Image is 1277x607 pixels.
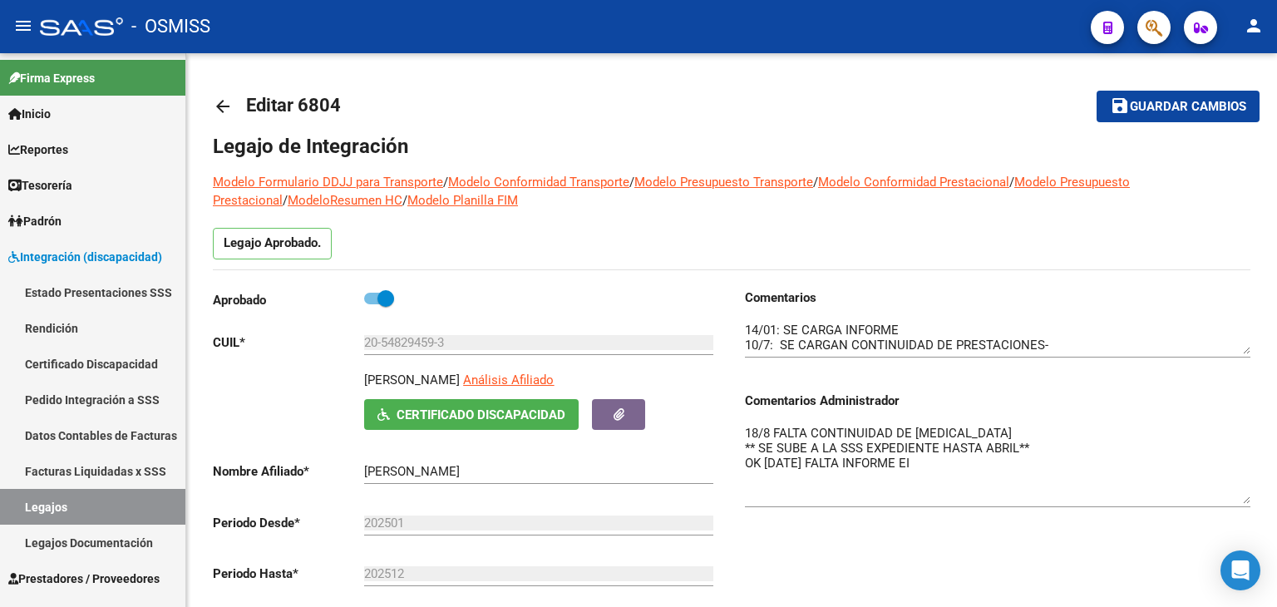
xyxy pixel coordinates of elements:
a: Modelo Presupuesto Transporte [634,175,813,190]
a: Modelo Conformidad Transporte [448,175,629,190]
mat-icon: menu [13,16,33,36]
h1: Legajo de Integración [213,133,1250,160]
button: Certificado Discapacidad [364,399,579,430]
span: Firma Express [8,69,95,87]
span: Prestadores / Proveedores [8,570,160,588]
a: Modelo Planilla FIM [407,193,518,208]
span: Integración (discapacidad) [8,248,162,266]
span: Guardar cambios [1130,100,1246,115]
span: Padrón [8,212,62,230]
span: Análisis Afiliado [463,373,554,387]
span: Certificado Discapacidad [397,407,565,422]
p: Periodo Desde [213,514,364,532]
mat-icon: save [1110,96,1130,116]
p: [PERSON_NAME] [364,371,460,389]
p: Nombre Afiliado [213,462,364,481]
p: Aprobado [213,291,364,309]
mat-icon: person [1244,16,1264,36]
h3: Comentarios [745,289,1250,307]
span: - OSMISS [131,8,210,45]
a: Modelo Formulario DDJJ para Transporte [213,175,443,190]
h3: Comentarios Administrador [745,392,1250,410]
button: Guardar cambios [1097,91,1260,121]
p: CUIL [213,333,364,352]
p: Legajo Aprobado. [213,228,332,259]
span: Reportes [8,141,68,159]
a: Modelo Conformidad Prestacional [818,175,1009,190]
mat-icon: arrow_back [213,96,233,116]
p: Periodo Hasta [213,565,364,583]
span: Tesorería [8,176,72,195]
span: Inicio [8,105,51,123]
span: Editar 6804 [246,95,341,116]
div: Open Intercom Messenger [1220,550,1260,590]
a: ModeloResumen HC [288,193,402,208]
